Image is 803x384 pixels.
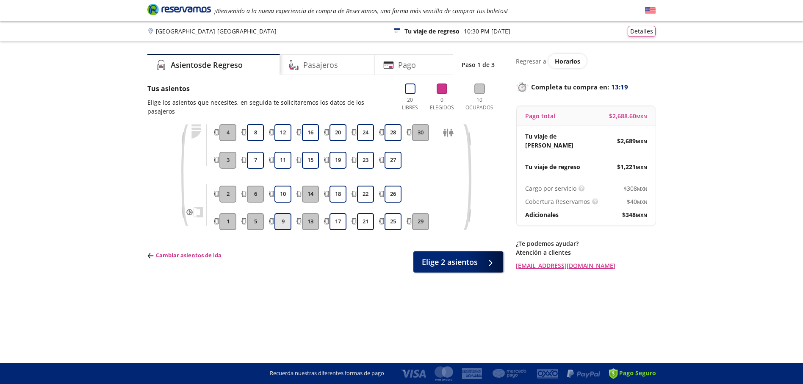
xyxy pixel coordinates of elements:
span: Horarios [555,57,580,65]
button: 20 [330,124,346,141]
p: Recuerda nuestras diferentes formas de pago [270,369,384,378]
button: 28 [385,124,401,141]
button: 24 [357,124,374,141]
p: Cambiar asientos de ida [147,251,222,260]
p: Completa tu compra en : [516,81,656,93]
button: 14 [302,186,319,203]
button: 21 [357,213,374,230]
p: Pago total [525,111,555,120]
button: 4 [219,124,236,141]
p: Adicionales [525,210,559,219]
button: 7 [247,152,264,169]
p: 0 Elegidos [428,96,456,111]
small: MXN [636,212,647,218]
button: 23 [357,152,374,169]
span: 13:19 [611,82,628,92]
button: 15 [302,152,319,169]
button: 29 [412,213,429,230]
em: ¡Bienvenido a la nueva experiencia de compra de Reservamos, una forma más sencilla de comprar tus... [214,7,508,15]
small: MXN [636,138,647,145]
button: 16 [302,124,319,141]
p: Tu viaje de [PERSON_NAME] [525,132,586,150]
button: 25 [385,213,401,230]
small: MXN [637,186,647,192]
span: Elige 2 asientos [422,256,478,268]
button: 2 [219,186,236,203]
button: 18 [330,186,346,203]
button: 3 [219,152,236,169]
small: MXN [636,113,647,120]
span: $ 2,689 [617,136,647,145]
button: English [645,6,656,16]
p: Elige los asientos que necesites, en seguida te solicitaremos los datos de los pasajeros [147,98,390,116]
button: 10 [274,186,291,203]
small: MXN [637,199,647,205]
div: Regresar a ver horarios [516,54,656,68]
button: 12 [274,124,291,141]
p: 20 Libres [399,96,421,111]
button: 1 [219,213,236,230]
button: 13 [302,213,319,230]
p: 10:30 PM [DATE] [464,27,510,36]
p: Tu viaje de regreso [525,162,580,171]
button: Elige 2 asientos [413,251,503,273]
i: Brand Logo [147,3,211,16]
button: 5 [247,213,264,230]
p: ¿Te podemos ayudar? [516,239,656,248]
button: 6 [247,186,264,203]
button: 26 [385,186,401,203]
p: Tu viaje de regreso [404,27,460,36]
button: 8 [247,124,264,141]
a: Brand Logo [147,3,211,18]
p: Regresar a [516,57,546,66]
span: $ 348 [622,210,647,219]
p: [GEOGRAPHIC_DATA] - [GEOGRAPHIC_DATA] [156,27,277,36]
button: 30 [412,124,429,141]
a: [EMAIL_ADDRESS][DOMAIN_NAME] [516,261,656,270]
p: Paso 1 de 3 [462,60,495,69]
p: Cargo por servicio [525,184,576,193]
span: $ 40 [627,197,647,206]
p: Atención a clientes [516,248,656,257]
button: 11 [274,152,291,169]
h4: Pago [398,59,416,71]
small: MXN [636,164,647,170]
h4: Pasajeros [303,59,338,71]
h4: Asientos de Regreso [171,59,243,71]
p: 10 Ocupados [462,96,497,111]
span: $ 308 [623,184,647,193]
button: 22 [357,186,374,203]
button: 19 [330,152,346,169]
button: 27 [385,152,401,169]
span: $ 2,688.60 [609,111,647,120]
button: Detalles [628,26,656,37]
button: 17 [330,213,346,230]
button: 9 [274,213,291,230]
p: Tus asientos [147,83,390,94]
p: Cobertura Reservamos [525,197,590,206]
span: $ 1,221 [617,162,647,171]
